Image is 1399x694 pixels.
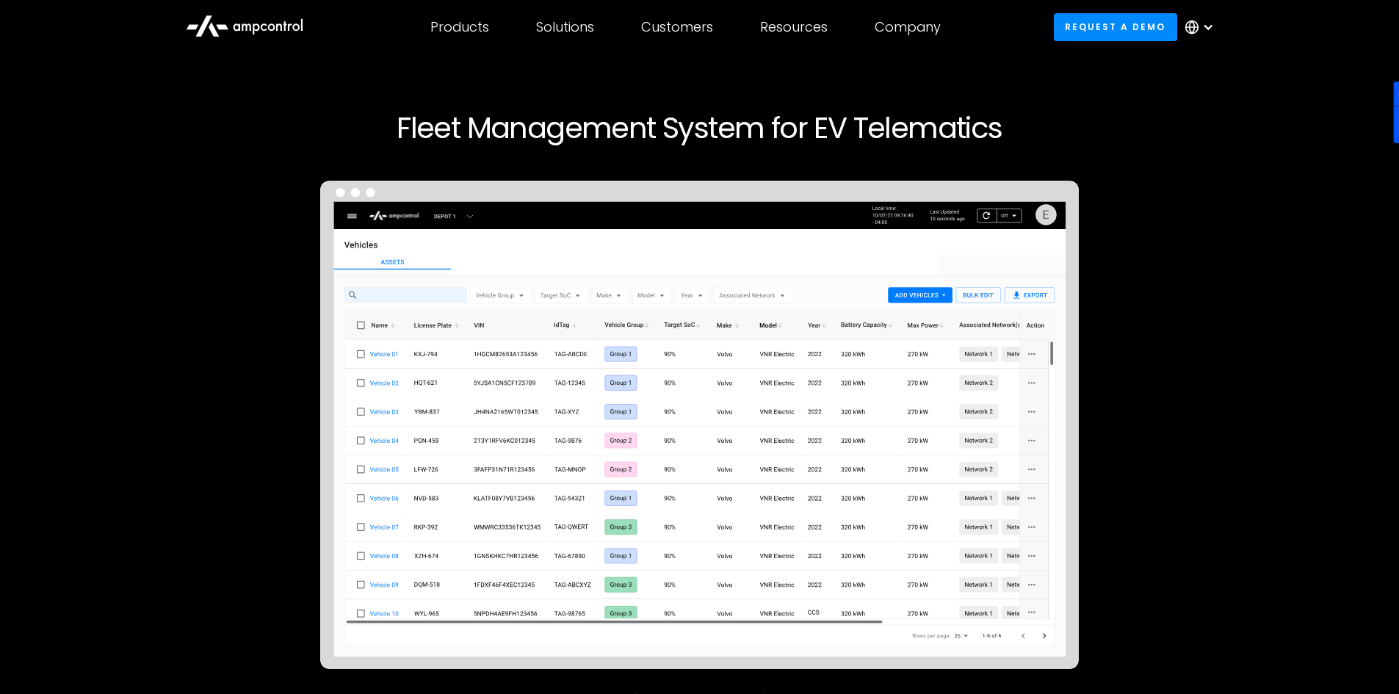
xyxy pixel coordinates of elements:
font: Fleet Management System for EV Telematics [397,107,1002,148]
font: Resources [760,18,828,36]
div: Resources [760,19,828,35]
font: Company [875,18,941,36]
img: Ampcontrol energy management software for efficient EV optimization [320,181,1080,669]
div: Products [430,19,489,35]
font: Products [430,18,489,36]
font: Customers [641,18,713,36]
font: Request a demo [1065,21,1165,33]
div: Customers [641,19,713,35]
font: Solutions [536,18,594,36]
div: Solutions [536,19,594,35]
div: Company [875,19,941,35]
a: Request a demo [1054,13,1177,40]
